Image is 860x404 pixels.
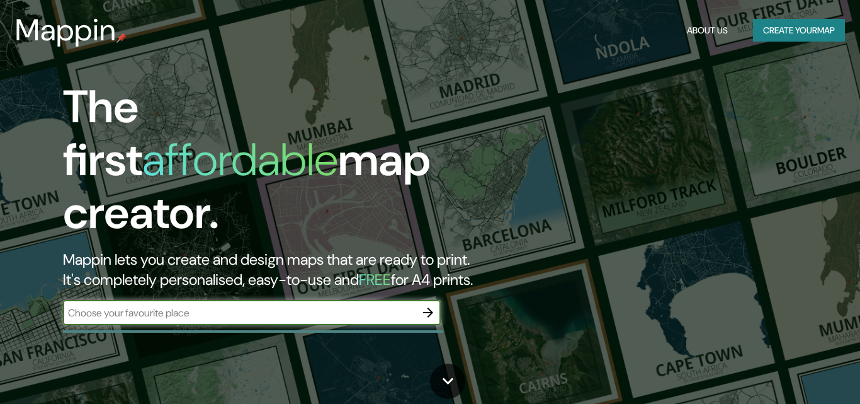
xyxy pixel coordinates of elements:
h1: affordable [142,130,338,189]
h3: Mappin [15,13,116,48]
button: Create yourmap [753,19,845,42]
h2: Mappin lets you create and design maps that are ready to print. It's completely personalised, eas... [63,250,493,290]
h1: The first map creator. [63,81,493,250]
input: Choose your favourite place [63,306,416,320]
img: mappin-pin [116,33,127,43]
h5: FREE [359,270,391,289]
button: About Us [682,19,733,42]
